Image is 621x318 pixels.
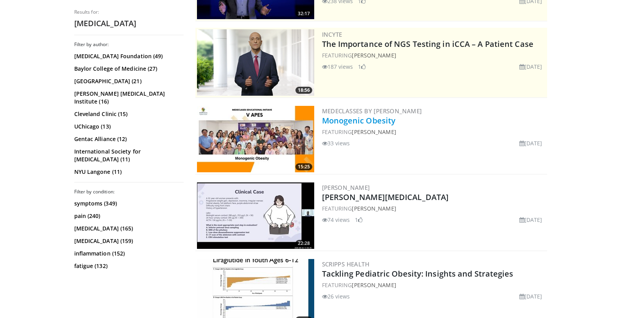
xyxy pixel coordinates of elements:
a: Cleveland Clinic (15) [74,110,182,118]
img: 9947e4de-2f90-4a67-8cce-6113e839358c.jpg.300x170_q85_crop-smart_upscale.jpg [197,106,314,172]
a: inflammation (152) [74,250,182,257]
a: [MEDICAL_DATA] (159) [74,237,182,245]
div: FEATURING [322,51,546,59]
a: 22:28 [197,182,314,249]
a: [PERSON_NAME] [352,205,396,212]
span: 32:17 [295,10,312,17]
a: [PERSON_NAME] [352,52,396,59]
a: [MEDICAL_DATA] (165) [74,225,182,232]
span: 15:25 [295,163,312,170]
a: Monogenic Obesity [322,115,396,126]
h3: Filter by author: [74,41,184,48]
a: 18:56 [197,29,314,96]
a: fatigue (132) [74,262,182,270]
h3: Filter by condition: [74,189,184,195]
a: [MEDICAL_DATA] Foundation (49) [74,52,182,60]
a: [PERSON_NAME][MEDICAL_DATA] [322,192,449,202]
a: symptoms (349) [74,200,182,207]
a: Baylor College of Medicine (27) [74,65,182,73]
a: [GEOGRAPHIC_DATA] (21) [74,77,182,85]
a: [PERSON_NAME] [322,184,370,191]
li: 26 views [322,292,350,300]
div: FEATURING [322,204,546,213]
li: [DATE] [519,63,542,71]
a: 15:25 [197,106,314,172]
a: [PERSON_NAME] [MEDICAL_DATA] Institute (16) [74,90,182,105]
a: Tackling Pediatric Obesity: Insights and Strategies [322,268,514,279]
div: FEATURING [322,128,546,136]
li: 1 [355,216,363,224]
a: [PERSON_NAME] [352,128,396,136]
img: 6827cc40-db74-4ebb-97c5-13e529cfd6fb.png.300x170_q85_crop-smart_upscale.png [197,29,314,96]
li: 1 [358,63,366,71]
li: [DATE] [519,216,542,224]
a: [PERSON_NAME] [352,281,396,289]
a: Scripps Health [322,260,370,268]
a: NYU Langone (11) [74,168,182,176]
img: 57568f52-5866-4c81-857a-6c62d20941c2.300x170_q85_crop-smart_upscale.jpg [197,182,314,249]
div: FEATURING [322,281,546,289]
a: pain (240) [74,212,182,220]
li: 187 views [322,63,353,71]
span: 18:56 [295,87,312,94]
a: The Importance of NGS Testing in iCCA – A Patient Case [322,39,533,49]
li: 74 views [322,216,350,224]
a: UChicago (13) [74,123,182,130]
li: [DATE] [519,139,542,147]
li: 33 views [322,139,350,147]
li: [DATE] [519,292,542,300]
a: Gentac Alliance (12) [74,135,182,143]
a: Incyte [322,30,342,38]
a: International Society for [MEDICAL_DATA] (11) [74,148,182,163]
h2: [MEDICAL_DATA] [74,18,184,29]
span: 22:28 [295,240,312,247]
p: Results for: [74,9,184,15]
a: MedEClasses by [PERSON_NAME] [322,107,422,115]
